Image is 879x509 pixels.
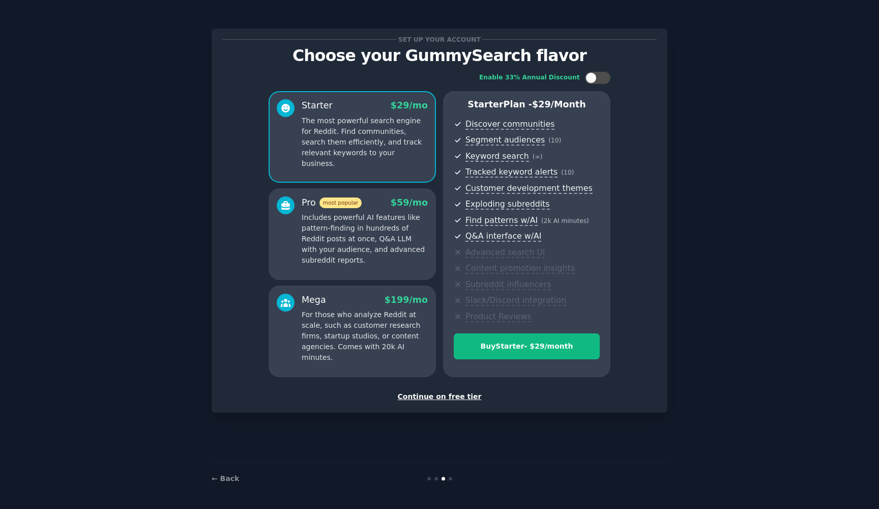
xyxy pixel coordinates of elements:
div: Starter [302,99,333,112]
div: Buy Starter - $ 29 /month [454,341,599,352]
span: Subreddit influencers [465,279,551,290]
span: ( 10 ) [548,137,561,144]
p: The most powerful search engine for Reddit. Find communities, search them efficiently, and track ... [302,116,428,169]
p: Includes powerful AI features like pattern-finding in hundreds of Reddit posts at once, Q&A LLM w... [302,212,428,266]
span: Advanced search UI [465,247,545,258]
span: Exploding subreddits [465,199,549,210]
div: Enable 33% Annual Discount [479,73,580,82]
button: BuyStarter- $29/month [454,333,600,359]
span: Product Reviews [465,312,531,322]
span: most popular [319,197,362,208]
div: Mega [302,294,326,306]
div: Pro [302,196,362,209]
span: Customer development themes [465,183,593,194]
span: Discover communities [465,119,554,130]
span: ( 2k AI minutes ) [541,217,589,224]
span: Tracked keyword alerts [465,167,558,178]
span: Slack/Discord integration [465,295,566,306]
span: Q&A interface w/AI [465,231,541,242]
span: Find patterns w/AI [465,215,538,226]
span: ( 10 ) [561,169,574,176]
div: Continue on free tier [222,391,657,402]
span: $ 59 /mo [391,197,428,208]
a: ← Back [212,474,239,483]
span: $ 29 /mo [391,100,428,110]
p: For those who analyze Reddit at scale, such as customer research firms, startup studios, or conte... [302,309,428,363]
span: Content promotion insights [465,263,575,274]
span: Set up your account [397,34,483,45]
p: Starter Plan - [454,98,600,111]
span: ( ∞ ) [533,153,543,160]
span: $ 199 /mo [385,295,428,305]
span: Keyword search [465,151,529,162]
p: Choose your GummySearch flavor [222,47,657,65]
span: Segment audiences [465,135,545,146]
span: $ 29 /month [532,99,586,109]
